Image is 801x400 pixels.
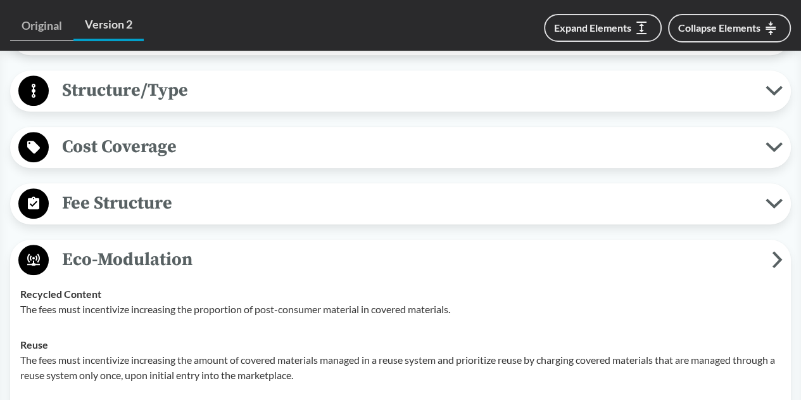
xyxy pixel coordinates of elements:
[15,188,786,220] button: Fee Structure
[20,352,781,383] p: The fees must incentivize increasing the amount of covered materials managed in a reuse system an...
[49,245,772,274] span: Eco-Modulation
[20,339,48,351] strong: Reuse
[49,189,766,217] span: Fee Structure
[668,14,791,42] button: Collapse Elements
[73,10,144,41] a: Version 2
[15,244,786,276] button: Eco-Modulation
[49,132,766,161] span: Cost Coverage
[10,11,73,41] a: Original
[20,302,781,317] p: The fees must incentivize increasing the proportion of post-consumer material in covered materials.
[544,14,662,42] button: Expand Elements
[15,131,786,164] button: Cost Coverage
[20,288,101,300] strong: Recycled Content
[49,76,766,105] span: Structure/Type
[15,75,786,107] button: Structure/Type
